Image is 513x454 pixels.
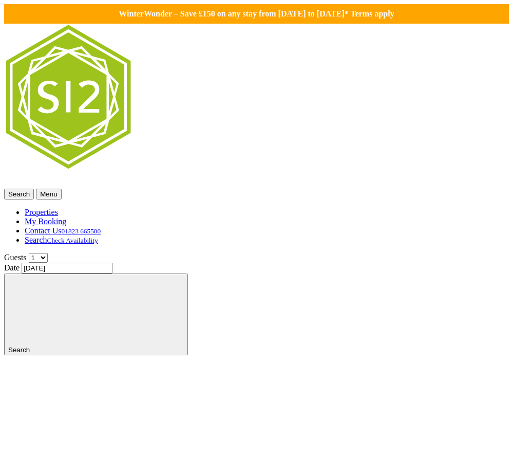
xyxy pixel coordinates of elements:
small: 01823 665500 [62,227,101,235]
button: Menu [36,189,61,199]
label: Guests [4,253,27,262]
label: Date [4,263,20,272]
a: Properties [25,208,58,216]
button: Search [4,274,188,355]
span: Search [8,346,30,354]
small: Check Availability [47,237,98,244]
span: Search [8,190,30,198]
a: WinterWonder – Save £150 on any stay from [DATE] to [DATE]* Terms apply [4,4,509,24]
a: SearchCheck Availability [25,235,98,244]
button: Search [4,189,34,199]
span: Menu [40,190,57,198]
img: Sleeps 12 [4,24,509,170]
a: My Booking [25,217,66,226]
input: Arrival Date [22,263,112,274]
a: Contact Us01823 665500 [25,226,101,235]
